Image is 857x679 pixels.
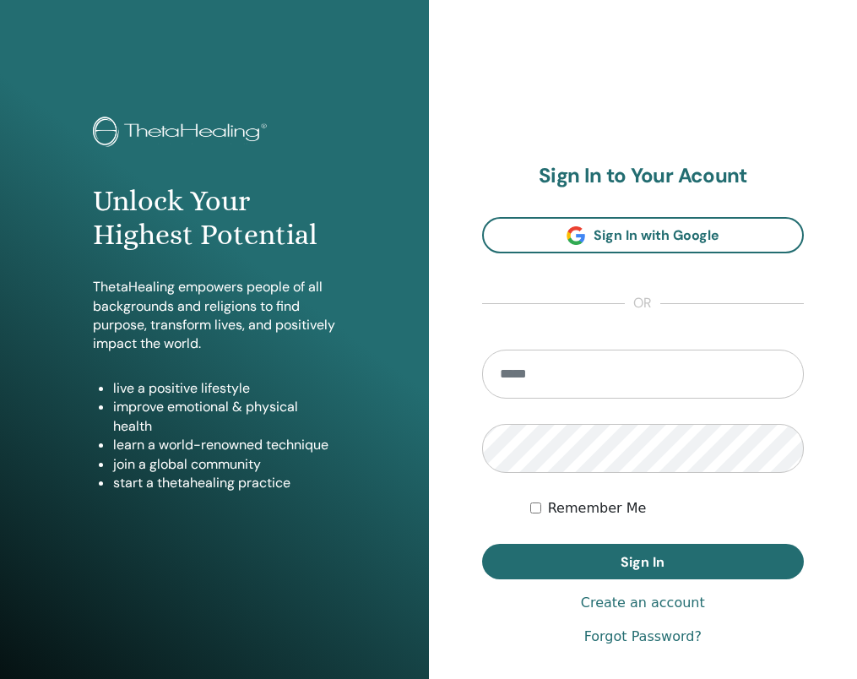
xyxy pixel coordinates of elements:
[594,226,719,244] span: Sign In with Google
[93,184,336,253] h1: Unlock Your Highest Potential
[93,278,336,354] p: ThetaHealing empowers people of all backgrounds and religions to find purpose, transform lives, a...
[482,544,805,579] button: Sign In
[625,294,660,314] span: or
[113,455,336,474] li: join a global community
[113,436,336,454] li: learn a world-renowned technique
[113,474,336,492] li: start a thetahealing practice
[548,498,647,519] label: Remember Me
[482,164,805,188] h2: Sign In to Your Acount
[584,627,702,647] a: Forgot Password?
[530,498,804,519] div: Keep me authenticated indefinitely or until I manually logout
[482,217,805,253] a: Sign In with Google
[621,553,664,571] span: Sign In
[113,398,336,436] li: improve emotional & physical health
[581,593,705,613] a: Create an account
[113,379,336,398] li: live a positive lifestyle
